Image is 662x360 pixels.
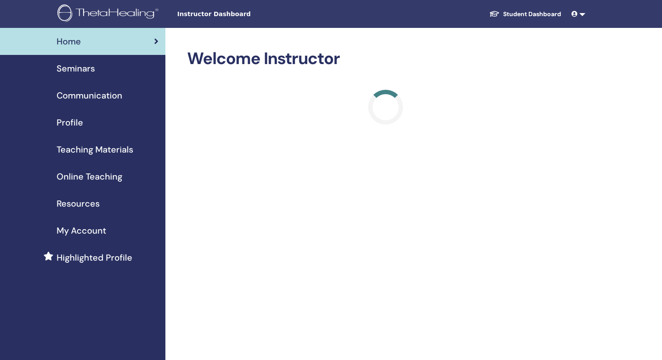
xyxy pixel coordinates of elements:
span: Profile [57,116,83,129]
span: Highlighted Profile [57,251,132,264]
img: logo.png [57,4,161,24]
span: Teaching Materials [57,143,133,156]
a: Student Dashboard [482,6,568,22]
h2: Welcome Instructor [187,49,584,69]
span: Home [57,35,81,48]
span: Communication [57,89,122,102]
span: Resources [57,197,100,210]
span: Seminars [57,62,95,75]
img: graduation-cap-white.svg [489,10,500,17]
span: Instructor Dashboard [177,10,308,19]
span: Online Teaching [57,170,122,183]
span: My Account [57,224,106,237]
